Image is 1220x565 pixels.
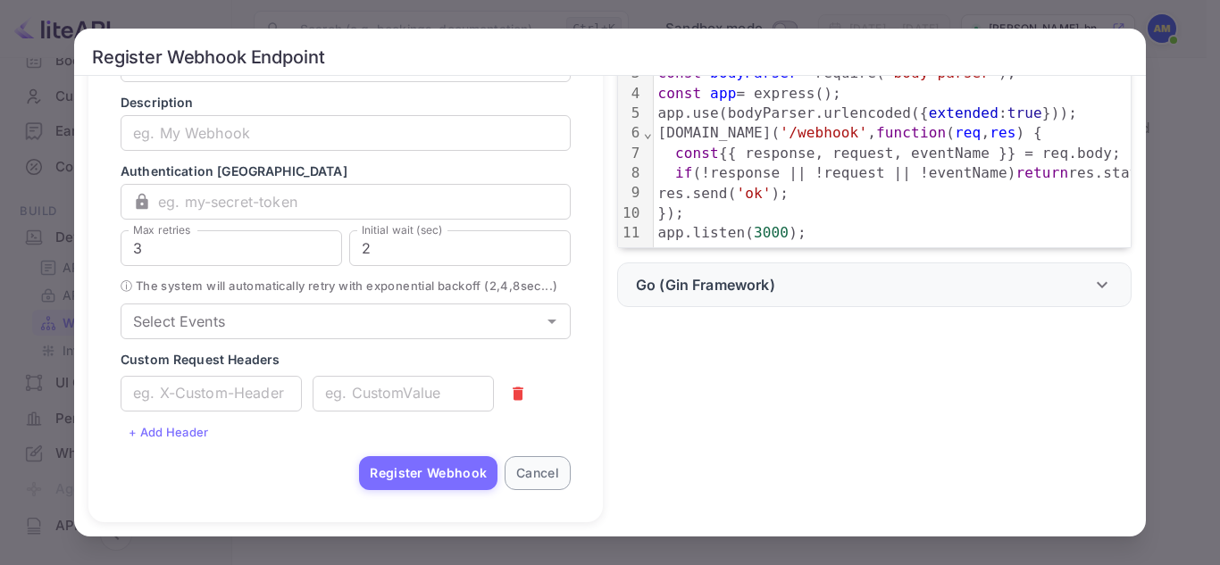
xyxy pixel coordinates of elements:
label: Initial wait (sec) [362,222,443,237]
span: function [876,124,946,141]
div: 6 [618,123,643,143]
input: eg. my-secret-token [158,184,571,220]
span: const [657,85,701,102]
div: 8 [618,163,643,183]
label: Max retries [133,222,190,237]
span: '/webhook' [780,124,867,141]
span: app [710,85,736,102]
div: 4 [618,84,643,104]
button: Open [539,309,564,334]
button: Cancel [505,456,571,490]
p: Go (Gin Framework) [636,274,775,295]
div: 10 [618,204,643,223]
button: + Add Header [121,419,217,445]
button: Register Webhook [359,456,497,490]
h2: Register Webhook Endpoint [74,29,1146,76]
span: const [675,145,719,162]
span: return [1016,164,1069,181]
p: Authentication [GEOGRAPHIC_DATA] [121,162,571,180]
span: req [955,124,981,141]
input: eg. My Webhook [121,115,571,151]
div: 7 [618,144,643,163]
span: ⓘ The system will automatically retry with exponential backoff ( 2 , 4 , 8 sec...) [121,277,571,296]
p: Description [121,93,571,112]
span: res [990,124,1015,141]
div: 5 [618,104,643,123]
div: 11 [618,223,643,243]
span: 3000 [754,224,789,241]
input: eg. CustomValue [313,376,494,411]
span: extended [929,104,999,121]
input: Choose event types... [126,309,536,334]
div: 9 [618,183,643,203]
div: Go (Gin Framework) [617,262,1132,307]
p: Custom Request Headers [121,350,571,369]
span: if [675,164,693,181]
span: true [1007,104,1042,121]
input: eg. X-Custom-Header [121,376,302,411]
span: 'ok' [736,185,771,202]
span: Fold line [643,124,654,141]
